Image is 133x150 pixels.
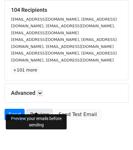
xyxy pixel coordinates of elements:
a: +101 more [11,66,39,74]
iframe: Chat Widget [103,121,133,150]
a: Send Test Email [54,109,101,120]
a: Preview [26,109,53,120]
small: [EMAIL_ADDRESS][DOMAIN_NAME], [EMAIL_ADDRESS][DOMAIN_NAME], [EMAIL_ADDRESS][DOMAIN_NAME], [EMAIL_... [11,17,117,35]
h5: 104 Recipients [11,7,122,13]
small: [EMAIL_ADDRESS][DOMAIN_NAME], [EMAIL_ADDRESS][DOMAIN_NAME], [EMAIL_ADDRESS][DOMAIN_NAME] [11,51,117,62]
h5: Advanced [11,90,122,96]
small: [EMAIL_ADDRESS][DOMAIN_NAME], [EMAIL_ADDRESS][DOMAIN_NAME], [EMAIL_ADDRESS][DOMAIN_NAME] [11,37,117,49]
a: Send [5,109,25,120]
div: Preview your emails before sending [6,114,67,129]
